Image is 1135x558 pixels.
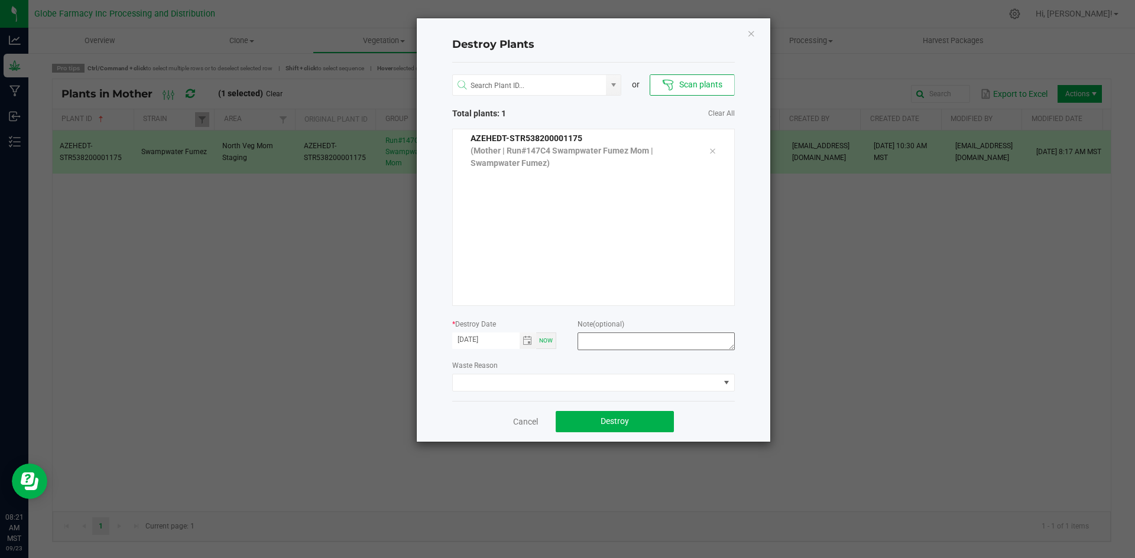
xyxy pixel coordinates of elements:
iframe: Resource center [12,464,47,499]
button: Scan plants [650,74,734,96]
button: Destroy [556,411,674,432]
input: NO DATA FOUND [453,75,607,96]
span: Toggle calendar [520,332,537,349]
a: Cancel [513,416,538,428]
p: (Mother | Run#147C4 Swampwater Fumez Mom | Swampwater Fumez) [471,145,692,169]
div: or [621,79,650,91]
a: Clear All [708,109,735,119]
label: Note [578,319,624,329]
span: (optional) [593,320,624,328]
h4: Destroy Plants [452,37,735,53]
span: Destroy [601,416,629,426]
span: AZEHEDT-STR538200001175 [471,133,582,143]
div: Remove tag [700,143,725,158]
label: Destroy Date [452,319,496,329]
label: Waste Reason [452,360,498,371]
button: Close [747,26,755,40]
span: Total plants: 1 [452,107,594,120]
input: Date [452,332,520,347]
span: Now [539,337,553,344]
